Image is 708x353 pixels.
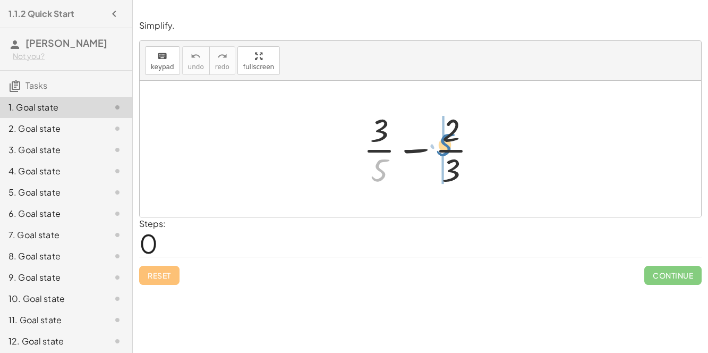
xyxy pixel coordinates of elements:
div: 12. Goal state [8,335,94,348]
i: Task not started. [111,101,124,114]
div: 1. Goal state [8,101,94,114]
span: redo [215,63,229,71]
i: undo [191,50,201,63]
i: Task not started. [111,165,124,178]
i: Task not started. [111,186,124,199]
div: 9. Goal state [8,271,94,284]
div: 10. Goal state [8,292,94,305]
i: Task not started. [111,292,124,305]
span: keypad [151,63,174,71]
div: Not you? [13,51,124,62]
i: Task not started. [111,229,124,241]
div: 8. Goal state [8,250,94,263]
i: Task not started. [111,314,124,326]
label: Steps: [139,218,166,229]
span: Tasks [25,80,47,91]
i: Task not started. [111,207,124,220]
span: 0 [139,227,158,259]
button: undoundo [182,46,210,75]
div: 7. Goal state [8,229,94,241]
i: Task not started. [111,122,124,135]
div: 6. Goal state [8,207,94,220]
div: 11. Goal state [8,314,94,326]
i: redo [217,50,227,63]
span: fullscreen [243,63,274,71]
p: Simplify. [139,20,702,32]
i: keyboard [157,50,167,63]
button: fullscreen [237,46,280,75]
i: Task not started. [111,335,124,348]
button: redoredo [209,46,235,75]
i: Task not started. [111,250,124,263]
h4: 1.1.2 Quick Start [8,7,74,20]
button: keyboardkeypad [145,46,180,75]
div: 4. Goal state [8,165,94,178]
span: [PERSON_NAME] [25,37,107,49]
i: Task not started. [111,144,124,156]
div: 2. Goal state [8,122,94,135]
i: Task not started. [111,271,124,284]
span: undo [188,63,204,71]
div: 5. Goal state [8,186,94,199]
div: 3. Goal state [8,144,94,156]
